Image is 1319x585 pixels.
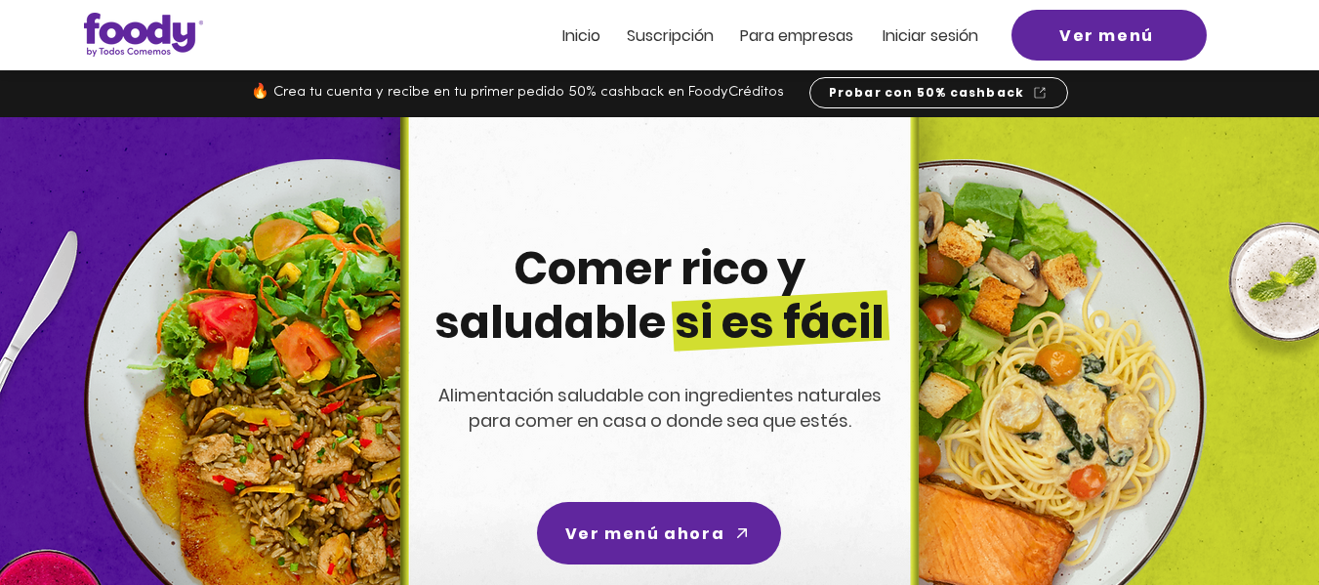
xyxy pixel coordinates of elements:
[1011,10,1207,61] a: Ver menú
[565,522,724,546] span: Ver menú ahora
[562,24,600,47] span: Inicio
[1059,23,1154,48] span: Ver menú
[809,77,1068,108] a: Probar con 50% cashback
[883,27,978,44] a: Iniciar sesión
[438,383,882,433] span: Alimentación saludable con ingredientes naturales para comer en casa o donde sea que estés.
[740,27,853,44] a: Para empresas
[759,24,853,47] span: ra empresas
[829,84,1025,102] span: Probar con 50% cashback
[1206,472,1299,565] iframe: Messagebird Livechat Widget
[627,24,714,47] span: Suscripción
[84,13,203,57] img: Logo_Foody V2.0.0 (3).png
[627,27,714,44] a: Suscripción
[740,24,759,47] span: Pa
[562,27,600,44] a: Inicio
[434,237,885,354] span: Comer rico y saludable si es fácil
[883,24,978,47] span: Iniciar sesión
[251,85,784,100] span: 🔥 Crea tu cuenta y recibe en tu primer pedido 50% cashback en FoodyCréditos
[537,502,781,564] a: Ver menú ahora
